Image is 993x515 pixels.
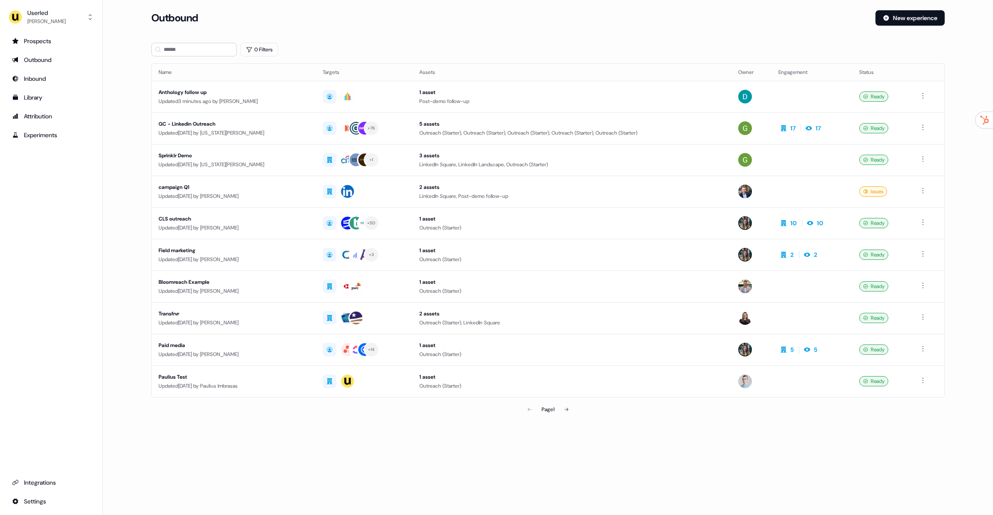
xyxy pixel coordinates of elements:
[772,64,852,81] th: Engagement
[7,7,95,27] button: Userled[PERSON_NAME]
[859,91,888,102] div: Ready
[7,109,95,123] a: Go to attribution
[12,131,90,139] div: Experiments
[738,153,752,167] img: Georgia
[814,250,817,259] div: 2
[816,124,821,132] div: 17
[159,350,309,359] div: Updated [DATE] by [PERSON_NAME]
[27,9,66,17] div: Userled
[159,97,309,106] div: Updated 3 minutes ago by [PERSON_NAME]
[738,311,752,325] img: Geneviève
[814,345,817,354] div: 5
[419,120,725,128] div: 5 assets
[859,313,888,323] div: Ready
[419,192,725,200] div: LinkedIn Square, Post-demo follow-up
[152,64,316,81] th: Name
[159,183,309,191] div: campaign Q1
[790,250,794,259] div: 2
[369,156,374,164] div: + 1
[159,309,309,318] div: Transfrvr
[159,88,309,97] div: Anthology follow up
[159,373,309,381] div: Paulius Test
[27,17,66,26] div: [PERSON_NAME]
[859,344,888,355] div: Ready
[817,219,823,227] div: 10
[369,251,374,259] div: + 3
[159,224,309,232] div: Updated [DATE] by [PERSON_NAME]
[159,341,309,350] div: Paid media
[12,112,90,121] div: Attribution
[419,309,725,318] div: 2 assets
[159,278,309,286] div: Bloomreach Example
[419,183,725,191] div: 2 assets
[419,160,725,169] div: LinkedIn Square, LinkedIn Landscape, Outreach (Starter)
[316,64,413,81] th: Targets
[790,124,796,132] div: 17
[159,287,309,295] div: Updated [DATE] by [PERSON_NAME]
[12,56,90,64] div: Outbound
[7,128,95,142] a: Go to experiments
[419,88,725,97] div: 1 asset
[159,120,309,128] div: GC - Linkedin Outreach
[159,129,309,137] div: Updated [DATE] by [US_STATE][PERSON_NAME]
[738,280,752,293] img: Oliver
[859,376,888,386] div: Ready
[419,215,725,223] div: 1 asset
[12,478,90,487] div: Integrations
[790,345,794,354] div: 5
[159,382,309,390] div: Updated [DATE] by Paulius Imbrasas
[859,250,888,260] div: Ready
[790,219,797,227] div: 10
[159,160,309,169] div: Updated [DATE] by [US_STATE][PERSON_NAME]
[738,90,752,103] img: David
[852,64,911,81] th: Status
[159,192,309,200] div: Updated [DATE] by [PERSON_NAME]
[159,151,309,160] div: Sprinklr Demo
[367,219,376,227] div: + 50
[738,343,752,356] img: Charlotte
[875,10,945,26] button: New experience
[419,97,725,106] div: Post-demo follow-up
[738,216,752,230] img: Charlotte
[859,123,888,133] div: Ready
[738,185,752,198] img: Yann
[859,186,887,197] div: Issues
[7,494,95,508] a: Go to integrations
[159,215,309,223] div: CLS outreach
[542,405,554,414] div: Page 1
[7,34,95,48] a: Go to prospects
[419,318,725,327] div: Outreach (Starter), LinkedIn Square
[419,350,725,359] div: Outreach (Starter)
[738,374,752,388] img: Paulius
[419,224,725,232] div: Outreach (Starter)
[7,476,95,489] a: Go to integrations
[7,53,95,67] a: Go to outbound experience
[159,318,309,327] div: Updated [DATE] by [PERSON_NAME]
[859,281,888,291] div: Ready
[731,64,772,81] th: Owner
[159,255,309,264] div: Updated [DATE] by [PERSON_NAME]
[159,246,309,255] div: Field marketing
[12,37,90,45] div: Prospects
[12,497,90,506] div: Settings
[738,248,752,262] img: Charlotte
[419,255,725,264] div: Outreach (Starter)
[413,64,732,81] th: Assets
[419,246,725,255] div: 1 asset
[368,346,375,353] div: + 14
[7,91,95,104] a: Go to templates
[240,43,278,56] button: 0 Filters
[419,278,725,286] div: 1 asset
[419,151,725,160] div: 3 assets
[419,382,725,390] div: Outreach (Starter)
[368,124,375,132] div: + 76
[12,93,90,102] div: Library
[419,129,725,137] div: Outreach (Starter), Outreach (Starter), Outreach (Starter), Outreach (Starter), Outreach (Starter)
[859,155,888,165] div: Ready
[7,72,95,85] a: Go to Inbound
[738,121,752,135] img: Georgia
[151,12,198,24] h3: Outbound
[419,373,725,381] div: 1 asset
